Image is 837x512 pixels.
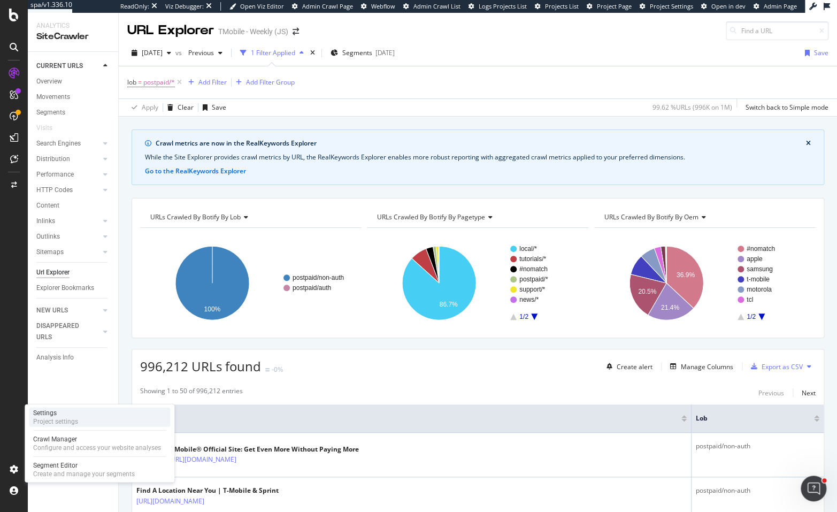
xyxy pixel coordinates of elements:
div: Configure and access your website analyses [33,444,161,452]
button: Add Filter [184,76,227,89]
text: tutorials/* [519,255,546,263]
text: postpaid/* [519,276,548,283]
div: 1 Filter Applied [251,48,295,57]
span: 996,212 URLs found [140,357,261,375]
span: URL Card [136,414,679,423]
button: Previous [758,386,784,399]
text: tcl [747,296,753,303]
div: Viz Debugger: [165,2,204,11]
span: URLs Crawled By Botify By pagetype [377,212,485,221]
div: Clear [178,103,194,112]
div: [DATE] [375,48,395,57]
img: Equal [265,368,270,371]
a: HTTP Codes [36,185,100,196]
svg: A chart. [367,236,586,330]
a: Performance [36,169,100,180]
svg: A chart. [140,236,359,330]
text: news/* [519,296,539,303]
span: Logs Projects List [479,2,527,10]
button: close banner [803,136,813,150]
button: Segments[DATE] [326,44,399,62]
div: Analysis Info [36,352,74,363]
a: Inlinks [36,216,100,227]
button: Apply [127,99,158,116]
span: lob [127,78,136,87]
span: Previous [184,48,214,57]
div: Add Filter [198,78,227,87]
a: Content [36,200,111,211]
a: [URL][DOMAIN_NAME] [168,454,236,465]
span: Admin Crawl Page [302,2,353,10]
div: Url Explorer [36,267,70,278]
button: Switch back to Simple mode [741,99,828,116]
h4: URLs Crawled By Botify By lob [148,209,352,226]
h4: URLs Crawled By Botify By oem [602,209,806,226]
text: 21.4% [661,304,679,311]
text: local/* [519,245,537,253]
text: 36.9% [676,271,694,279]
button: Next [802,386,816,399]
div: Add Filter Group [246,78,295,87]
a: Open Viz Editor [229,2,284,11]
a: Webflow [361,2,395,11]
text: 100% [204,305,221,313]
a: Project Page [587,2,632,11]
div: ReadOnly: [120,2,149,11]
a: SettingsProject settings [29,408,170,427]
div: Distribution [36,154,70,165]
a: Crawl ManagerConfigure and access your website analyses [29,434,170,453]
button: Save [801,44,828,62]
div: Sitemaps [36,247,64,258]
a: Sitemaps [36,247,100,258]
div: SiteCrawler [36,30,110,43]
a: Visits [36,123,63,134]
div: NEW URLS [36,305,68,316]
span: Project Settings [650,2,693,10]
div: HTTP Codes [36,185,73,196]
text: #nomatch [519,265,548,273]
text: 1/2 [747,313,756,320]
div: Segments [36,107,65,118]
text: samsung [747,265,773,273]
a: [URL][DOMAIN_NAME] [136,496,204,507]
a: Segment EditorCreate and manage your segments [29,460,170,479]
text: postpaid/non-auth [293,274,344,281]
div: arrow-right-arrow-left [293,28,299,35]
iframe: Intercom live chat [801,476,826,501]
a: Projects List [535,2,579,11]
div: Next [802,388,816,398]
span: 2025 Aug. 15th [142,48,163,57]
text: postpaid/auth [293,284,331,292]
div: Project settings [33,417,78,426]
div: postpaid/non-auth [696,486,819,495]
div: Apply [142,103,158,112]
a: NEW URLS [36,305,100,316]
button: Go to the RealKeywords Explorer [145,166,246,176]
span: URLs Crawled By Botify By lob [150,212,241,221]
div: Crawl metrics are now in the RealKeywords Explorer [156,139,806,148]
div: Create and manage your segments [33,470,135,478]
div: Switch back to Simple mode [746,103,828,112]
button: Previous [184,44,227,62]
div: While the Site Explorer provides crawl metrics by URL, the RealKeywords Explorer enables more rob... [145,152,811,162]
div: Inlinks [36,216,55,227]
h4: URLs Crawled By Botify By pagetype [375,209,579,226]
div: Save [814,48,828,57]
span: Segments [342,48,372,57]
span: Webflow [371,2,395,10]
div: Save [212,103,226,112]
div: Settings [33,409,78,417]
a: CURRENT URLS [36,60,100,72]
a: Distribution [36,154,100,165]
div: 99.62 % URLs ( 996K on 1M ) [652,103,732,112]
text: 86.7% [440,301,458,308]
div: Overview [36,76,62,87]
a: Analysis Info [36,352,111,363]
button: Add Filter Group [232,76,295,89]
text: 20.5% [638,288,656,295]
span: Admin Crawl List [413,2,460,10]
div: Create alert [617,362,652,371]
button: Save [198,99,226,116]
div: DISAPPEARED URLS [36,320,90,343]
